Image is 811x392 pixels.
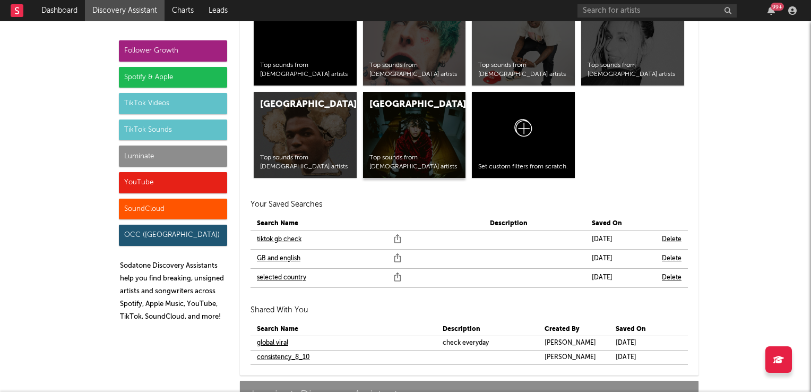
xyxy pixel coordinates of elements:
[436,323,538,336] th: Description
[588,61,678,79] div: Top sounds from [DEMOGRAPHIC_DATA] artists
[369,61,460,79] div: Top sounds from [DEMOGRAPHIC_DATA] artists
[251,198,688,211] h2: Your Saved Searches
[119,120,227,141] div: TikTok Sounds
[609,350,679,364] td: [DATE]
[538,350,609,364] td: [PERSON_NAME]
[257,252,300,265] a: GB and english
[655,268,688,287] td: Delete
[257,337,288,350] a: global viral
[609,323,679,336] th: Saved On
[260,154,350,172] div: Top sounds from [DEMOGRAPHIC_DATA] artists
[251,323,436,336] th: Search Name
[585,217,655,231] th: Saved On
[119,146,227,167] div: Luminate
[484,217,585,231] th: Description
[478,163,568,172] div: Set custom filters from scratch.
[257,233,301,246] a: tiktok gb check
[577,4,737,18] input: Search for artists
[369,98,442,111] div: [GEOGRAPHIC_DATA]
[251,217,484,231] th: Search Name
[771,3,784,11] div: 99 +
[585,268,655,287] td: [DATE]
[609,336,679,350] td: [DATE]
[538,323,609,336] th: Created By
[251,304,688,317] h2: Shared With You
[260,98,332,111] div: [GEOGRAPHIC_DATA]
[363,92,466,178] a: [GEOGRAPHIC_DATA]Top sounds from [DEMOGRAPHIC_DATA] artists
[478,61,568,79] div: Top sounds from [DEMOGRAPHIC_DATA] artists
[257,351,310,364] a: consistency_8_10
[119,40,227,62] div: Follower Growth
[585,230,655,249] td: [DATE]
[655,230,688,249] td: Delete
[254,92,357,178] a: [GEOGRAPHIC_DATA]Top sounds from [DEMOGRAPHIC_DATA] artists
[585,249,655,268] td: [DATE]
[436,336,538,350] td: check everyday
[655,249,688,268] td: Delete
[538,336,609,350] td: [PERSON_NAME]
[119,93,227,114] div: TikTok Videos
[260,61,350,79] div: Top sounds from [DEMOGRAPHIC_DATA] artists
[120,260,227,323] p: Sodatone Discovery Assistants help you find breaking, unsigned artists and songwriters across Spo...
[119,172,227,193] div: YouTube
[472,92,575,178] a: Set custom filters from scratch.
[257,271,306,284] a: selected country
[119,67,227,88] div: Spotify & Apple
[119,225,227,246] div: OCC ([GEOGRAPHIC_DATA])
[767,6,775,15] button: 99+
[119,199,227,220] div: SoundCloud
[369,154,460,172] div: Top sounds from [DEMOGRAPHIC_DATA] artists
